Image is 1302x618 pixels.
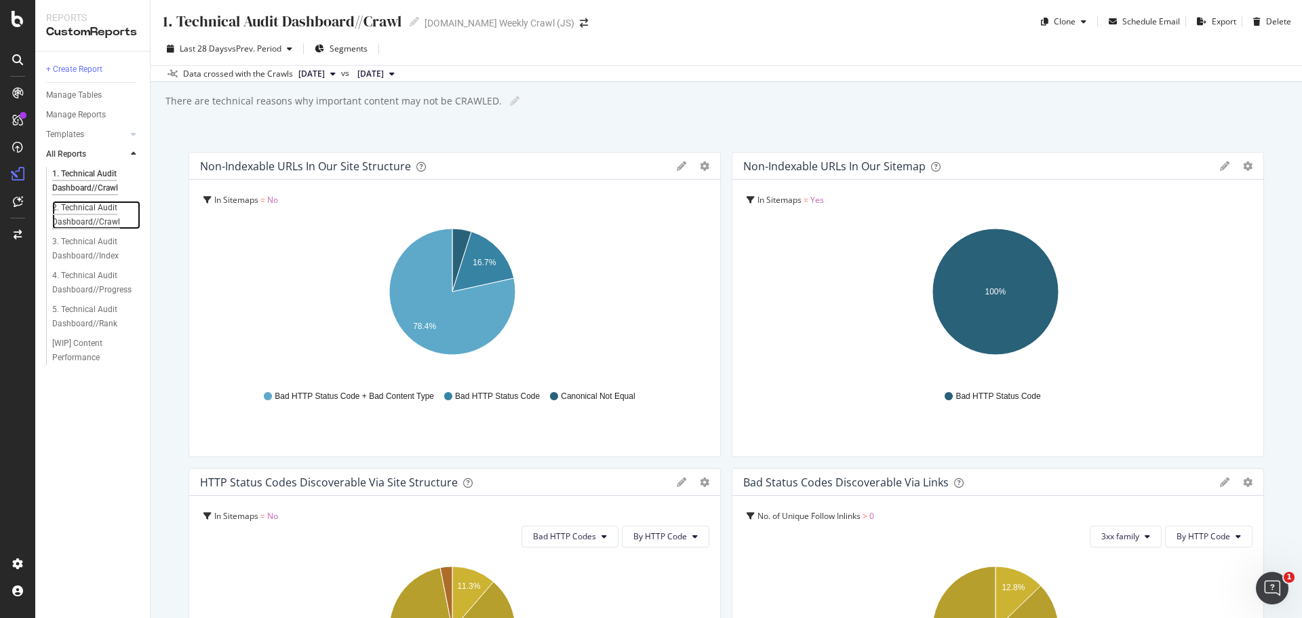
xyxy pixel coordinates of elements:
button: Delete [1248,11,1291,33]
span: 2025 Sep. 1st [298,68,325,80]
div: gear [1243,161,1252,171]
span: vs [341,67,352,79]
a: 3. Technical Audit Dashboard//Index [52,235,140,263]
button: Bad HTTP Codes [521,526,618,547]
div: [WIP] Content Performance [52,336,130,365]
svg: A chart. [743,220,1248,378]
button: By HTTP Code [622,526,709,547]
div: Manage Tables [46,88,102,102]
span: = [260,194,265,206]
div: Bad status codes discoverable via links [743,476,949,489]
a: Manage Tables [46,88,140,102]
span: 0 [869,510,874,522]
span: Bad HTTP Status Code [955,391,1040,402]
span: No [267,510,278,522]
span: In Sitemaps [757,194,802,206]
div: + Create Report [46,62,102,77]
div: Export [1212,16,1236,27]
span: = [260,510,265,522]
span: In Sitemaps [214,194,258,206]
div: HTTP status codes discoverable via Site structure [200,476,458,489]
div: 2. Technical Audit Dashboard//Crawl [52,201,132,229]
span: 3xx family [1101,530,1139,542]
button: Export [1191,11,1236,33]
span: No. of Unique Follow Inlinks [757,510,861,522]
div: 4. Technical Audit Dashboard//Progress [52,269,133,297]
div: gear [1243,478,1252,487]
div: Non-Indexable URLs in our sitemap [743,159,926,173]
svg: A chart. [200,220,705,378]
div: CustomReports [46,24,139,40]
div: Schedule Email [1122,16,1180,27]
text: 100% [985,287,1006,296]
div: arrow-right-arrow-left [580,18,588,28]
div: 3. Technical Audit Dashboard//Index [52,235,132,263]
a: + Create Report [46,62,140,77]
span: Yes [810,194,824,206]
button: Segments [309,38,373,60]
button: [DATE] [352,66,400,82]
a: 5. Technical Audit Dashboard//Rank [52,303,140,331]
span: Bad HTTP Codes [533,530,596,542]
span: vs Prev. Period [228,43,281,54]
div: Non-Indexable URLs in our Site StructuregeargearIn Sitemaps = NoA chart.Bad HTTP Status Code + Ba... [189,152,721,457]
div: gear [700,478,709,487]
div: Manage Reports [46,108,106,122]
span: Last 28 Days [180,43,228,54]
span: 2025 Aug. 4th [357,68,384,80]
button: By HTTP Code [1165,526,1252,547]
iframe: Intercom live chat [1256,572,1288,604]
span: Bad HTTP Status Code + Bad Content Type [275,391,434,402]
div: 1. Technical Audit Dashboard//Crawl [161,11,401,32]
a: Manage Reports [46,108,140,122]
button: Schedule Email [1103,11,1180,33]
div: Non-Indexable URLs in our sitemapgeargearIn Sitemaps = YesA chart.Bad HTTP Status Code [732,152,1264,457]
div: [DOMAIN_NAME] Weekly Crawl (JS) [425,16,574,30]
a: 2. Technical Audit Dashboard//Crawl [52,201,140,229]
i: Edit report name [410,17,419,26]
button: Last 28 DaysvsPrev. Period [161,38,298,60]
span: In Sitemaps [214,510,258,522]
span: Canonical Not Equal [561,391,635,402]
a: 4. Technical Audit Dashboard//Progress [52,269,140,297]
a: All Reports [46,147,127,161]
a: Templates [46,128,127,142]
span: Segments [330,43,368,54]
a: 1. Technical Audit Dashboard//Crawl [52,167,140,195]
div: There are technical reasons why important content may not be CRAWLED. [164,94,502,108]
span: By HTTP Code [633,530,687,542]
div: Reports [46,11,139,24]
span: 1 [1284,572,1295,583]
div: Non-Indexable URLs in our Site Structure [200,159,411,173]
div: 1. Technical Audit Dashboard//Crawl [52,167,132,195]
span: > [863,510,867,522]
text: 78.4% [413,322,436,331]
div: Templates [46,128,84,142]
div: 5. Technical Audit Dashboard//Rank [52,303,132,331]
a: [WIP] Content Performance [52,336,140,365]
button: [DATE] [293,66,341,82]
div: All Reports [46,147,86,161]
span: = [804,194,808,206]
button: 3xx family [1090,526,1162,547]
text: 16.7% [473,258,496,267]
span: No [267,194,278,206]
div: Delete [1266,16,1291,27]
span: Bad HTTP Status Code [455,391,540,402]
text: 11.3% [457,581,480,591]
text: 12.8% [1002,583,1025,592]
div: Clone [1054,16,1076,27]
button: Clone [1035,11,1092,33]
div: gear [700,161,709,171]
i: Edit report name [510,96,519,106]
span: By HTTP Code [1177,530,1230,542]
div: Data crossed with the Crawls [183,68,293,80]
